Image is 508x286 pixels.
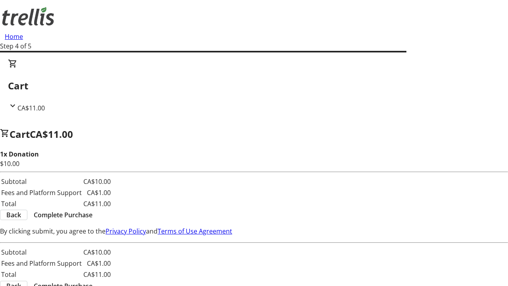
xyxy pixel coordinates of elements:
h2: Cart [8,79,500,93]
td: CA$1.00 [83,187,111,198]
td: Subtotal [1,247,82,257]
td: CA$10.00 [83,247,111,257]
td: CA$1.00 [83,258,111,269]
a: Terms of Use Agreement [158,227,232,236]
td: Total [1,269,82,280]
div: CartCA$11.00 [8,59,500,113]
span: CA$11.00 [30,128,73,141]
td: CA$11.00 [83,269,111,280]
td: CA$11.00 [83,199,111,209]
td: Fees and Platform Support [1,258,82,269]
td: Total [1,199,82,209]
td: CA$10.00 [83,176,111,187]
td: Fees and Platform Support [1,187,82,198]
td: Subtotal [1,176,82,187]
span: CA$11.00 [17,104,45,112]
span: Back [6,210,21,220]
span: Complete Purchase [34,210,92,220]
a: Privacy Policy [106,227,146,236]
button: Complete Purchase [27,210,99,220]
span: Cart [10,128,30,141]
